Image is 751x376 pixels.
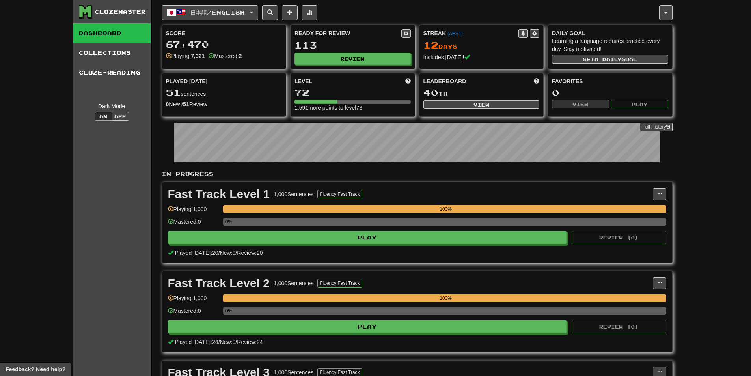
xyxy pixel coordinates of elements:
a: Collections [73,43,151,63]
button: Search sentences [262,5,278,20]
div: Mastered: 0 [168,307,219,320]
a: (AEST) [447,31,463,36]
button: Review [294,53,411,65]
button: Off [112,112,129,121]
strong: 0 [166,101,169,107]
a: Dashboard [73,23,151,43]
span: This week in points, UTC [534,77,539,85]
div: Dark Mode [79,102,145,110]
button: Play [168,320,567,333]
div: Learning a language requires practice every day. Stay motivated! [552,37,668,53]
span: Played [DATE] [166,77,208,85]
div: Daily Goal [552,29,668,37]
button: View [423,100,540,109]
div: Streak [423,29,519,37]
div: 100% [225,205,666,213]
span: / [235,339,237,345]
div: Includes [DATE]! [423,53,540,61]
span: Open feedback widget [6,365,65,373]
button: Add sentence to collection [282,5,298,20]
p: In Progress [162,170,673,178]
div: 0 [552,88,668,97]
strong: 51 [183,101,189,107]
button: Fluency Fast Track [317,279,362,288]
strong: 2 [239,53,242,59]
div: Ready for Review [294,29,401,37]
div: Playing: [166,52,205,60]
div: Score [166,29,282,37]
div: Fast Track Level 2 [168,277,270,289]
span: Leaderboard [423,77,466,85]
span: / [218,339,220,345]
a: Full History [640,123,672,131]
div: 1,000 Sentences [274,190,313,198]
span: Level [294,77,312,85]
span: New: 0 [220,339,236,345]
div: Day s [423,40,540,51]
div: 100% [225,294,666,302]
span: 51 [166,87,181,98]
button: Seta dailygoal [552,55,668,64]
strong: 7,321 [191,53,205,59]
span: New: 0 [220,250,236,256]
div: 72 [294,88,411,97]
div: Playing: 1,000 [168,205,219,218]
span: 日本語 / English [190,9,245,16]
span: 40 [423,87,438,98]
button: Play [168,231,567,244]
div: 1,000 Sentences [274,279,313,287]
span: / [218,250,220,256]
span: a daily [594,56,621,62]
div: 67,470 [166,39,282,49]
span: Review: 24 [237,339,263,345]
div: Mastered: [209,52,242,60]
button: On [95,112,112,121]
span: Played [DATE]: 24 [175,339,218,345]
div: Fast Track Level 1 [168,188,270,200]
a: Cloze-Reading [73,63,151,82]
div: sentences [166,88,282,98]
span: 12 [423,39,438,51]
div: Clozemaster [95,8,146,16]
div: Favorites [552,77,668,85]
div: 113 [294,40,411,50]
span: / [235,250,237,256]
button: Review (0) [572,231,666,244]
span: Review: 20 [237,250,263,256]
button: 日本語/English [162,5,258,20]
button: More stats [302,5,317,20]
div: New / Review [166,100,282,108]
div: Playing: 1,000 [168,294,219,307]
button: View [552,100,609,108]
div: th [423,88,540,98]
button: Play [611,100,668,108]
div: Mastered: 0 [168,218,219,231]
button: Fluency Fast Track [317,190,362,198]
button: Review (0) [572,320,666,333]
div: 1,591 more points to level 73 [294,104,411,112]
span: Score more points to level up [405,77,411,85]
span: Played [DATE]: 20 [175,250,218,256]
